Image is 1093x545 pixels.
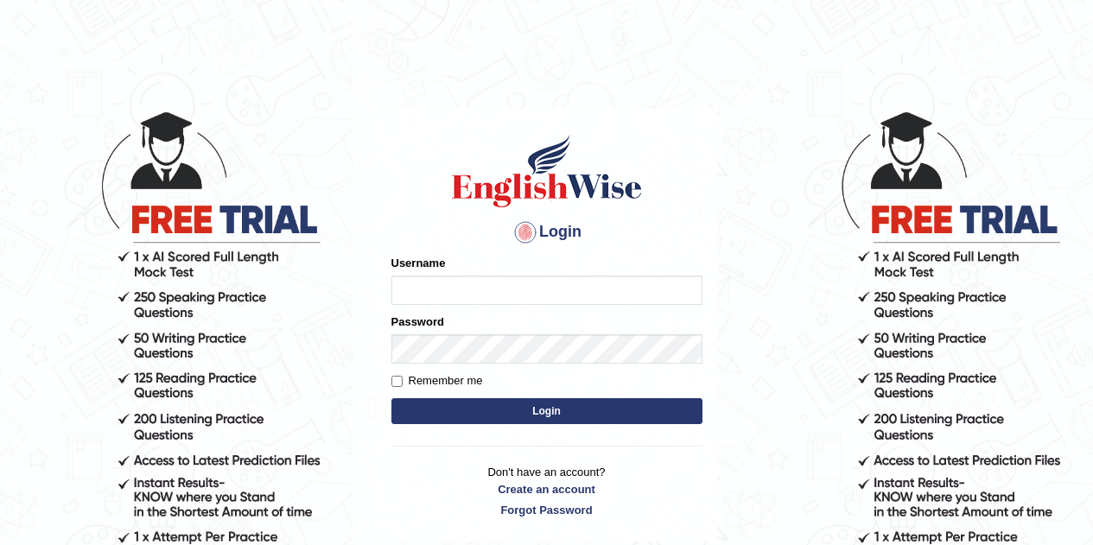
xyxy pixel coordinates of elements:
[448,132,645,210] img: Logo of English Wise sign in for intelligent practice with AI
[391,398,702,424] button: Login
[391,481,702,497] a: Create an account
[391,376,403,387] input: Remember me
[391,464,702,517] p: Don't have an account?
[391,219,702,246] h4: Login
[391,502,702,518] a: Forgot Password
[391,372,483,390] label: Remember me
[391,314,444,330] label: Password
[391,255,446,271] label: Username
